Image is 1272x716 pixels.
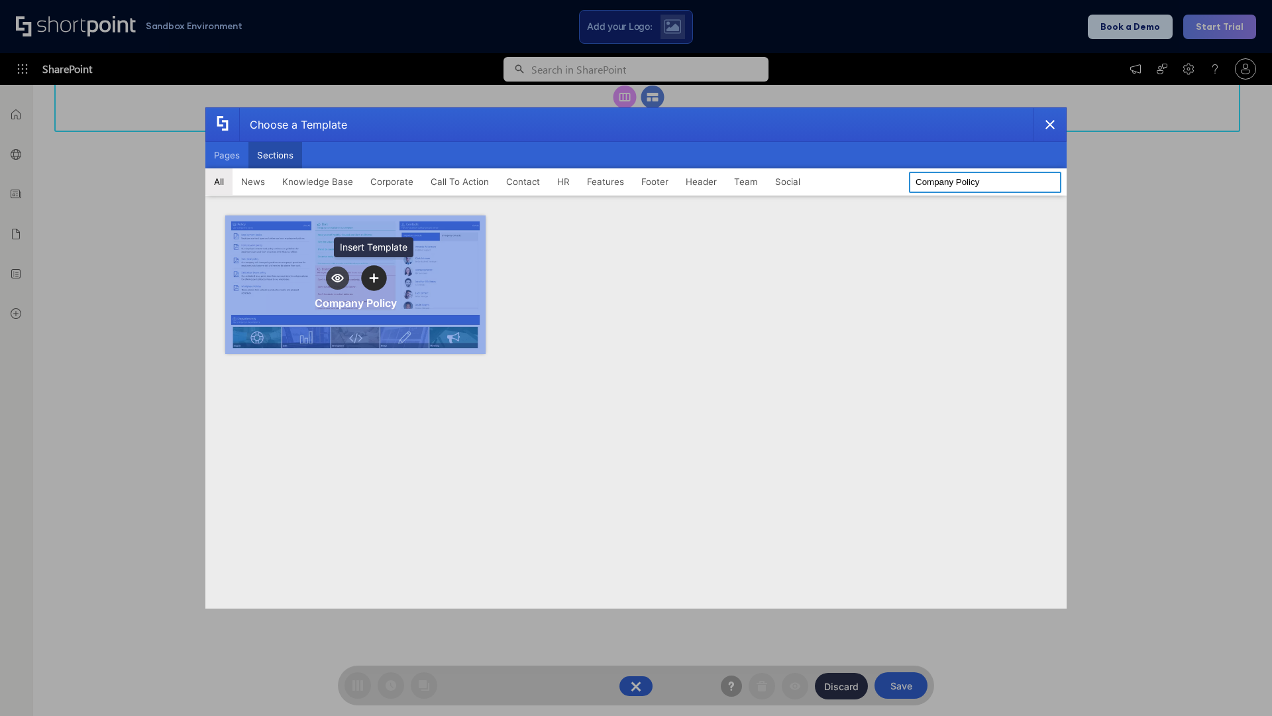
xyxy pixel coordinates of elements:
[1206,652,1272,716] iframe: Chat Widget
[362,168,422,195] button: Corporate
[205,168,233,195] button: All
[205,142,248,168] button: Pages
[422,168,498,195] button: Call To Action
[498,168,549,195] button: Contact
[633,168,677,195] button: Footer
[909,172,1061,193] input: Search
[239,108,347,141] div: Choose a Template
[578,168,633,195] button: Features
[274,168,362,195] button: Knowledge Base
[677,168,725,195] button: Header
[549,168,578,195] button: HR
[205,107,1067,609] div: template selector
[767,168,809,195] button: Social
[248,142,302,168] button: Sections
[233,168,274,195] button: News
[725,168,767,195] button: Team
[315,296,397,310] div: Company Policy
